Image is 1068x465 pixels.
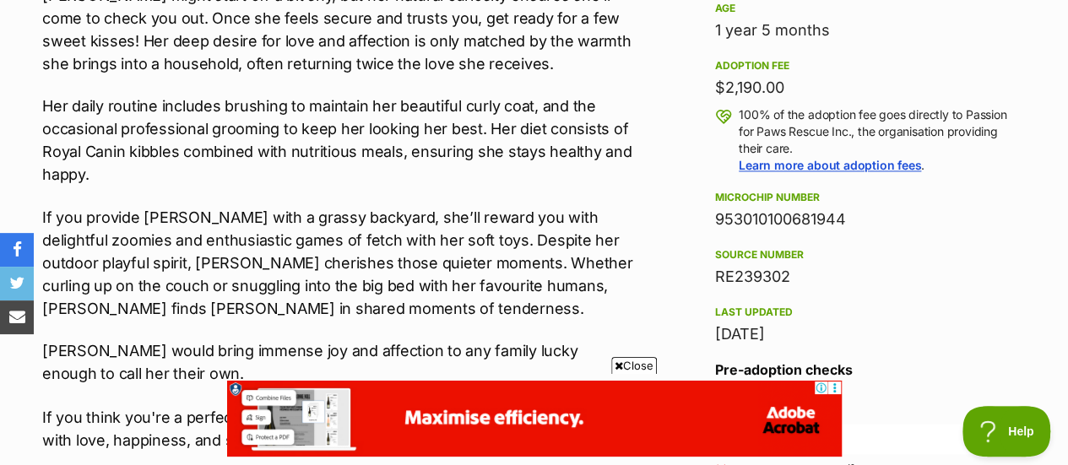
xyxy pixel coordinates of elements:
[715,305,1016,319] div: Last updated
[715,322,1016,346] div: [DATE]
[42,405,636,451] p: If you think you're a perfect match for [PERSON_NAME] and can offer a life filled with love, happ...
[2,2,15,15] img: consumer-privacy-logo.png
[715,265,1016,289] div: RE239302
[715,191,1016,204] div: Microchip number
[611,357,657,374] span: Close
[42,339,636,385] p: [PERSON_NAME] would bring immense joy and affection to any family lucky enough to call her their ...
[715,59,1016,73] div: Adoption fee
[715,76,1016,100] div: $2,190.00
[962,406,1051,457] iframe: Help Scout Beacon - Open
[227,381,842,457] iframe: Advertisement
[715,2,1016,15] div: Age
[715,19,1016,42] div: 1 year 5 months
[715,208,1016,231] div: 953010100681944
[739,158,921,172] a: Learn more about adoption fees
[739,106,1016,174] p: 100% of the adoption fee goes directly to Passion for Paws Rescue Inc., the organisation providin...
[42,206,636,320] p: If you provide [PERSON_NAME] with a grassy backyard, she’ll reward you with delightful zoomies an...
[715,360,1016,380] h3: Pre-adoption checks
[715,248,1016,262] div: Source number
[42,95,636,186] p: Her daily routine includes brushing to maintain her beautiful curly coat, and the occasional prof...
